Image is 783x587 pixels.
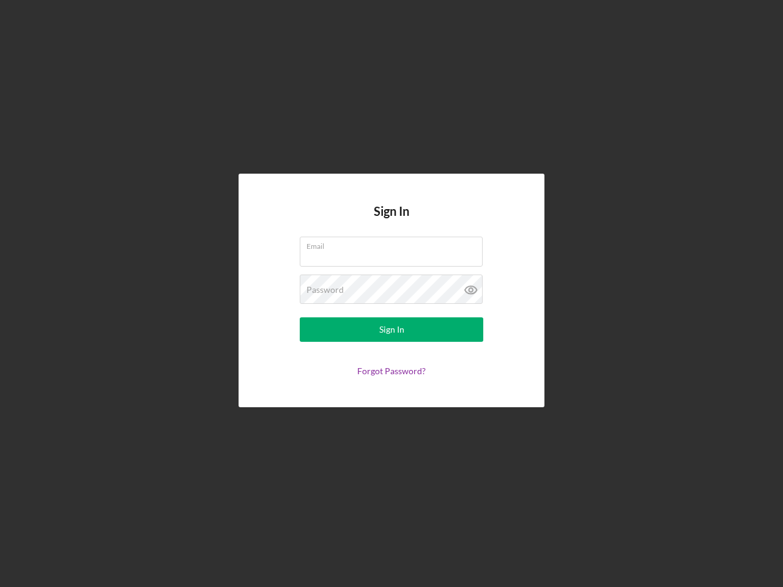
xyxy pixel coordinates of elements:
h4: Sign In [374,204,409,237]
div: Sign In [379,317,404,342]
button: Sign In [300,317,483,342]
label: Email [306,237,483,251]
a: Forgot Password? [357,366,426,376]
label: Password [306,285,344,295]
